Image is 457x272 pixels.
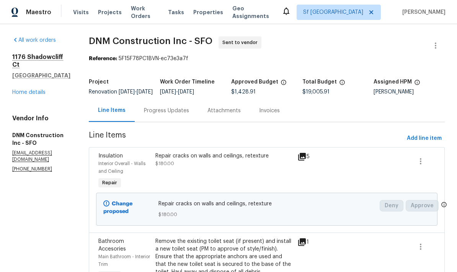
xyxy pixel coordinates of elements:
span: Properties [193,8,223,16]
span: Visits [73,8,89,16]
span: Interior Overall - Walls and Ceiling [98,161,145,174]
span: The total cost of line items that have been approved by both Opendoor and the Trade Partner. This... [281,79,287,89]
h5: Total Budget [302,79,337,85]
span: Tasks [168,10,184,15]
span: DNM Construction Inc - SFO [89,36,212,46]
a: All work orders [12,38,56,43]
span: Repair cracks on walls and ceilings, retexture [158,200,375,208]
div: Invoices [259,107,280,115]
span: Only a market manager or an area construction manager can approve [441,202,447,210]
span: Line Items [89,131,404,146]
b: Reference: [89,56,117,61]
b: Change proposed [103,201,132,214]
span: [DATE] [178,89,194,95]
h4: Vendor Info [12,115,70,122]
span: Renovation [89,89,153,95]
h5: Assigned HPM [374,79,412,85]
span: - [160,89,194,95]
span: Projects [98,8,122,16]
span: $1,428.91 [231,89,256,95]
span: $180.00 [155,161,174,166]
span: Sent to vendor [222,39,261,46]
div: Progress Updates [144,107,189,115]
span: $19,005.91 [302,89,330,95]
div: Repair cracks on walls and ceilings, retexture [155,152,293,160]
h5: Approved Budget [231,79,278,85]
span: - [119,89,153,95]
div: 1 [297,238,321,247]
span: Add line item [407,134,442,143]
button: Deny [380,200,403,211]
button: Approve [406,200,439,211]
span: [PERSON_NAME] [399,8,446,16]
span: Main Bathroom - Interior Trim [98,254,150,267]
div: 5 [297,152,321,161]
span: Work Orders [131,5,159,20]
span: Sf [GEOGRAPHIC_DATA] [303,8,363,16]
span: The hpm assigned to this work order. [414,79,420,89]
span: The total cost of line items that have been proposed by Opendoor. This sum includes line items th... [339,79,345,89]
span: Maestro [26,8,51,16]
h5: Work Order Timeline [160,79,215,85]
span: [DATE] [160,89,176,95]
div: [PERSON_NAME] [374,89,445,95]
span: Repair [99,179,120,187]
span: [DATE] [137,89,153,95]
h5: DNM Construction Inc - SFO [12,131,70,147]
h5: Project [89,79,109,85]
span: $180.00 [158,211,375,218]
button: Add line item [404,131,445,146]
span: Bathroom Accesories [98,239,126,252]
div: 5F15F78PC1BVN-ec73e3a7f [89,55,445,62]
span: Geo Assignments [232,5,273,20]
span: Insulation [98,153,123,159]
span: [DATE] [119,89,135,95]
a: Home details [12,90,46,95]
div: Attachments [207,107,241,115]
div: Line Items [98,107,126,114]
